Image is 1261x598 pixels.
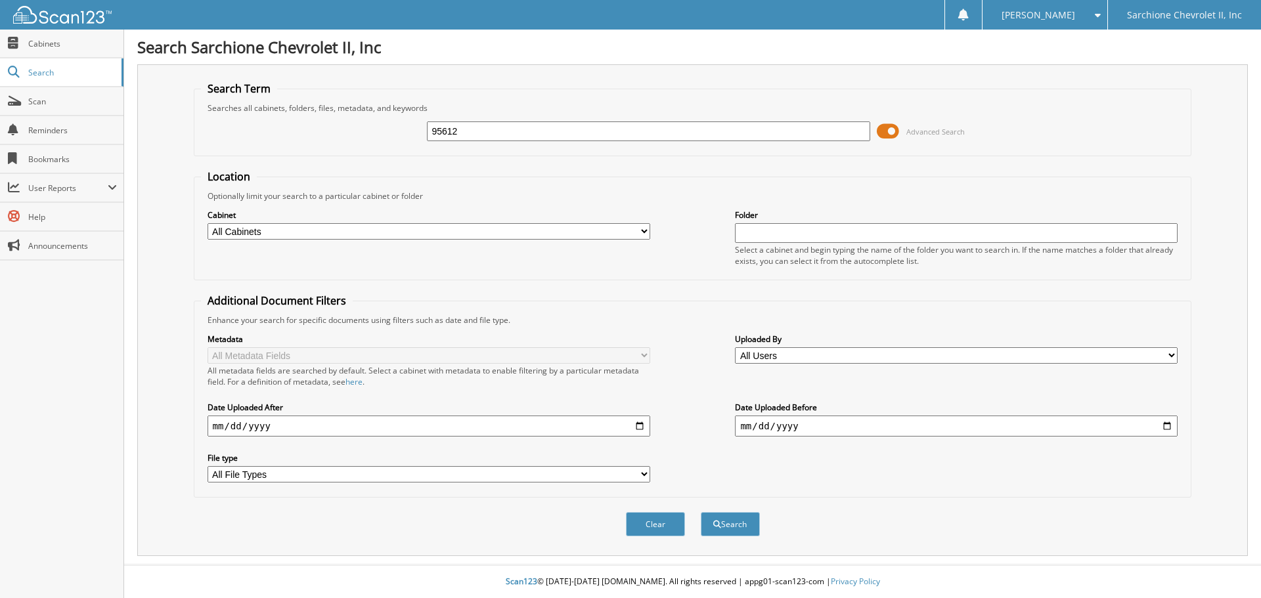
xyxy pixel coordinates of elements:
span: Scan123 [506,576,537,587]
span: Search [28,67,115,78]
div: All metadata fields are searched by default. Select a cabinet with metadata to enable filtering b... [208,365,650,387]
span: Bookmarks [28,154,117,165]
label: Date Uploaded Before [735,402,1178,413]
legend: Location [201,169,257,184]
span: Sarchione Chevrolet II, Inc [1127,11,1242,19]
div: Searches all cabinets, folders, files, metadata, and keywords [201,102,1185,114]
span: Advanced Search [906,127,965,137]
img: scan123-logo-white.svg [13,6,112,24]
button: Clear [626,512,685,536]
a: here [345,376,363,387]
div: © [DATE]-[DATE] [DOMAIN_NAME]. All rights reserved | appg01-scan123-com | [124,566,1261,598]
span: User Reports [28,182,108,194]
a: Privacy Policy [831,576,880,587]
span: Help [28,211,117,223]
span: Announcements [28,240,117,251]
input: start [208,416,650,437]
label: Uploaded By [735,333,1178,345]
iframe: Chat Widget [1195,535,1261,598]
label: Metadata [208,333,650,345]
div: Optionally limit your search to a particular cabinet or folder [201,190,1185,202]
span: Cabinets [28,38,117,49]
span: Reminders [28,125,117,136]
legend: Search Term [201,81,277,96]
button: Search [701,512,760,536]
label: Date Uploaded After [208,402,650,413]
h1: Search Sarchione Chevrolet II, Inc [137,36,1248,58]
div: Enhance your search for specific documents using filters such as date and file type. [201,314,1185,326]
legend: Additional Document Filters [201,293,353,308]
input: end [735,416,1178,437]
div: Select a cabinet and begin typing the name of the folder you want to search in. If the name match... [735,244,1178,267]
label: File type [208,452,650,463]
label: Cabinet [208,209,650,221]
span: Scan [28,96,117,107]
label: Folder [735,209,1178,221]
span: [PERSON_NAME] [1002,11,1075,19]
